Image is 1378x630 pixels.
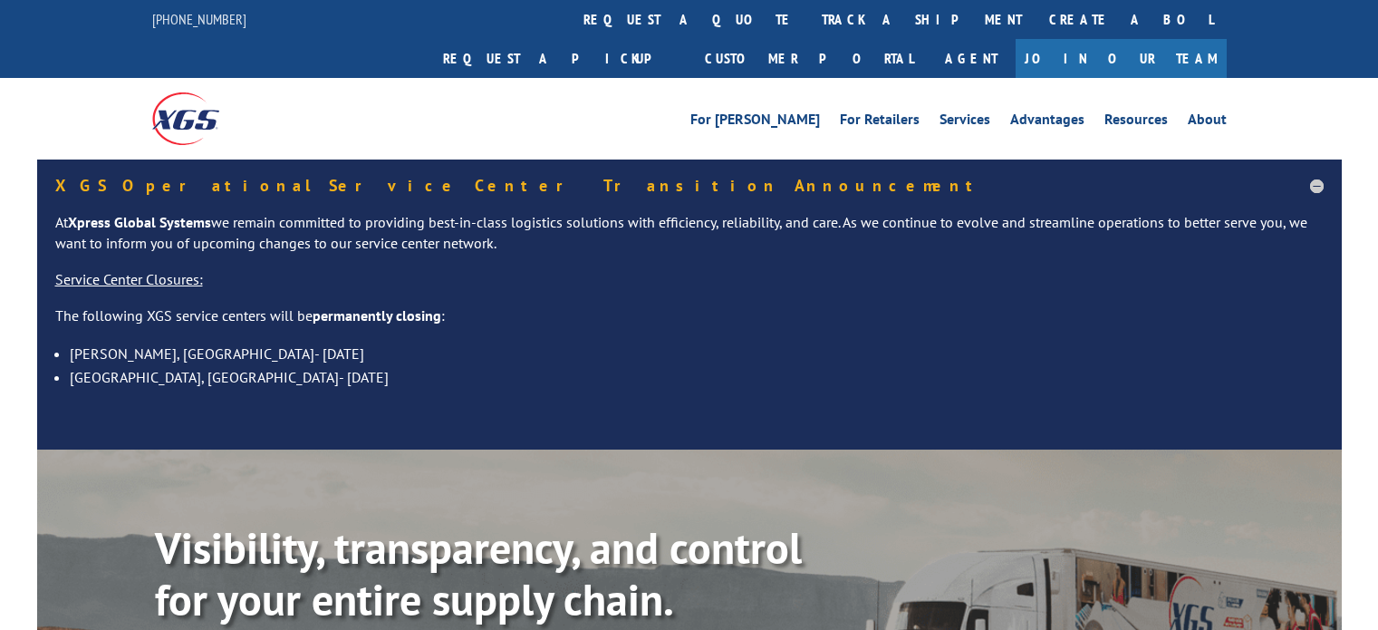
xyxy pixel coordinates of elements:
[55,212,1324,270] p: At we remain committed to providing best-in-class logistics solutions with efficiency, reliabilit...
[68,213,211,231] strong: Xpress Global Systems
[1016,39,1227,78] a: Join Our Team
[690,112,820,132] a: For [PERSON_NAME]
[152,10,246,28] a: [PHONE_NUMBER]
[155,519,802,628] b: Visibility, transparency, and control for your entire supply chain.
[1188,112,1227,132] a: About
[313,306,441,325] strong: permanently closing
[55,178,1324,194] h5: XGS Operational Service Center Transition Announcement
[429,39,691,78] a: Request a pickup
[840,112,920,132] a: For Retailers
[940,112,990,132] a: Services
[1104,112,1168,132] a: Resources
[70,342,1324,365] li: [PERSON_NAME], [GEOGRAPHIC_DATA]- [DATE]
[55,305,1324,342] p: The following XGS service centers will be :
[1010,112,1084,132] a: Advantages
[927,39,1016,78] a: Agent
[691,39,927,78] a: Customer Portal
[70,365,1324,389] li: [GEOGRAPHIC_DATA], [GEOGRAPHIC_DATA]- [DATE]
[55,270,203,288] u: Service Center Closures:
